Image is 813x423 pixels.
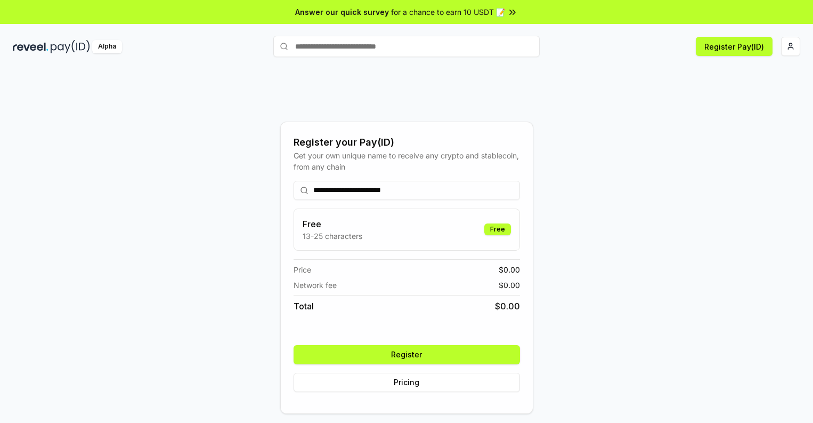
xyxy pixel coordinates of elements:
[499,280,520,291] span: $ 0.00
[295,6,389,18] span: Answer our quick survey
[294,373,520,392] button: Pricing
[303,230,362,242] p: 13-25 characters
[294,135,520,150] div: Register your Pay(ID)
[696,37,773,56] button: Register Pay(ID)
[495,300,520,313] span: $ 0.00
[391,6,505,18] span: for a chance to earn 10 USDT 📝
[303,218,362,230] h3: Free
[294,264,311,275] span: Price
[294,150,520,172] div: Get your own unique name to receive any crypto and stablecoin, from any chain
[294,300,314,313] span: Total
[484,224,511,235] div: Free
[92,40,122,53] div: Alpha
[13,40,48,53] img: reveel_dark
[499,264,520,275] span: $ 0.00
[51,40,90,53] img: pay_id
[294,280,337,291] span: Network fee
[294,345,520,364] button: Register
